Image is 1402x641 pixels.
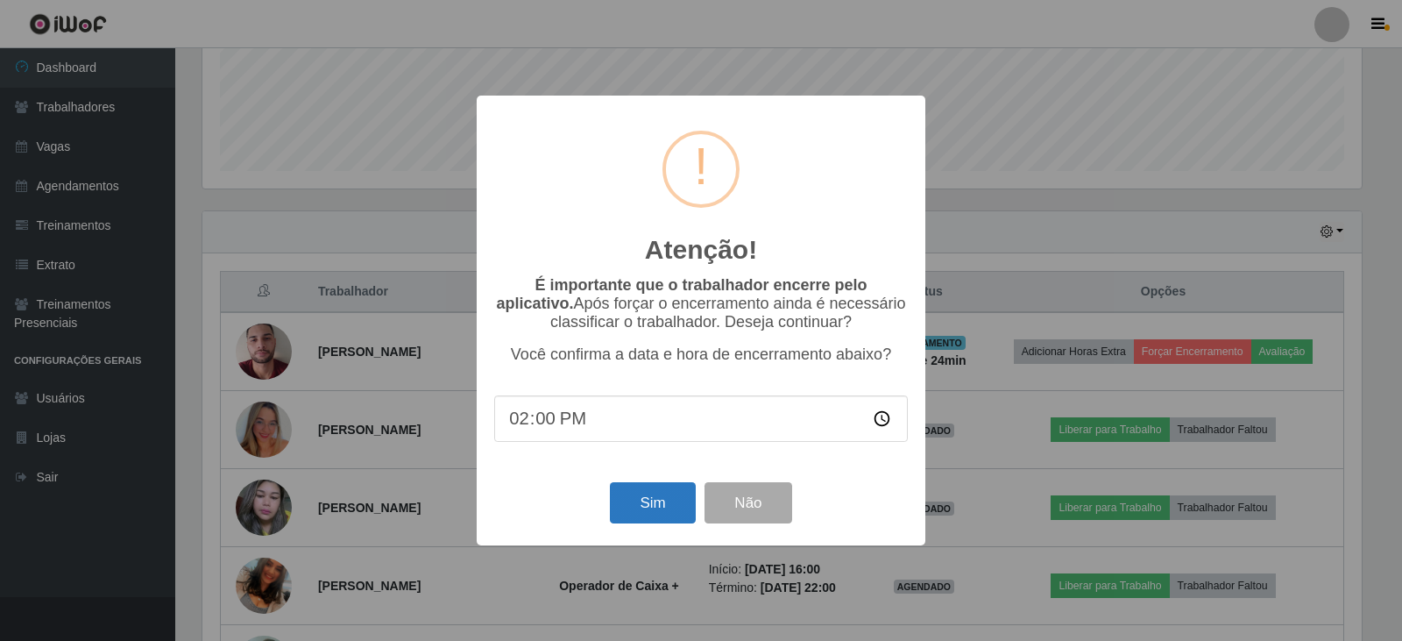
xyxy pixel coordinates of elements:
h2: Atenção! [645,234,757,266]
button: Sim [610,482,695,523]
b: É importante que o trabalhador encerre pelo aplicativo. [496,276,867,312]
p: Você confirma a data e hora de encerramento abaixo? [494,345,908,364]
p: Após forçar o encerramento ainda é necessário classificar o trabalhador. Deseja continuar? [494,276,908,331]
button: Não [705,482,791,523]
